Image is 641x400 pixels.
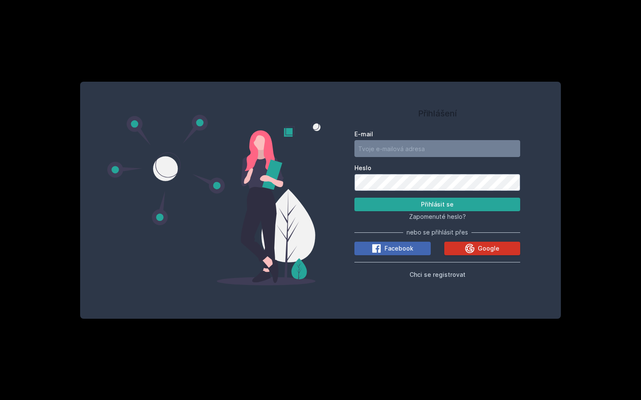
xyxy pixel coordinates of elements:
button: Ne [307,44,337,65]
button: Jasně, jsem pro [342,44,416,65]
h1: Přihlášení [354,107,520,120]
label: E-mail [354,130,520,138]
input: Tvoje e-mailová adresa [354,140,520,157]
span: nebo se přihlásit přes [407,228,468,237]
span: Facebook [385,244,413,253]
span: Chci se registrovat [410,271,465,278]
label: Heslo [354,164,520,172]
button: Google [444,242,521,255]
span: Google [478,244,499,253]
span: Zapomenuté heslo? [409,213,466,220]
button: Chci se registrovat [410,269,465,279]
button: Facebook [354,242,431,255]
img: notification icon [225,10,259,44]
button: Přihlásit se [354,198,520,211]
div: [PERSON_NAME] dostávat tipy ohledně studia, nových testů, hodnocení učitelů a předmětů? [259,10,416,30]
